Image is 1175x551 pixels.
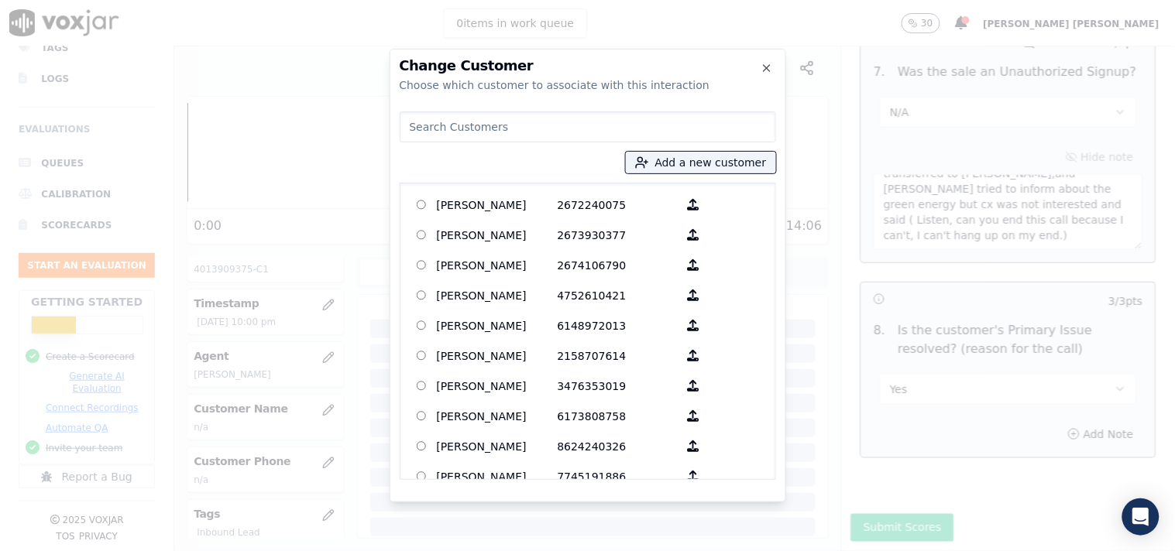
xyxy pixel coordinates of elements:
[437,374,558,398] p: [PERSON_NAME]
[558,313,679,337] p: 6148972013
[679,374,709,398] button: [PERSON_NAME] 3476353019
[558,464,679,488] p: 7745191886
[679,434,709,458] button: [PERSON_NAME] 8624240326
[437,344,558,368] p: [PERSON_NAME]
[417,230,427,240] input: [PERSON_NAME] 2673930377
[417,381,427,391] input: [PERSON_NAME] 3476353019
[437,193,558,217] p: [PERSON_NAME]
[437,253,558,277] p: [PERSON_NAME]
[417,200,427,210] input: [PERSON_NAME] 2672240075
[437,434,558,458] p: [PERSON_NAME]
[417,441,427,451] input: [PERSON_NAME] 8624240326
[437,464,558,488] p: [PERSON_NAME]
[679,223,709,247] button: [PERSON_NAME] 2673930377
[679,404,709,428] button: [PERSON_NAME] 6173808758
[558,434,679,458] p: 8624240326
[558,344,679,368] p: 2158707614
[400,59,776,73] h2: Change Customer
[558,253,679,277] p: 2674106790
[558,283,679,307] p: 4752610421
[679,313,709,337] button: [PERSON_NAME] 6148972013
[558,404,679,428] p: 6173808758
[437,313,558,337] p: [PERSON_NAME]
[1122,498,1160,536] div: Open Intercom Messenger
[437,404,558,428] p: [PERSON_NAME]
[679,283,709,307] button: [PERSON_NAME] 4752610421
[417,290,427,300] input: [PERSON_NAME] 4752610421
[558,374,679,398] p: 3476353019
[679,253,709,277] button: [PERSON_NAME] 2674106790
[679,464,709,488] button: [PERSON_NAME] 7745191886
[679,193,709,217] button: [PERSON_NAME] 2672240075
[626,152,776,173] button: Add a new customer
[417,471,427,481] input: [PERSON_NAME] 7745191886
[417,260,427,270] input: [PERSON_NAME] 2674106790
[417,411,427,421] input: [PERSON_NAME] 6173808758
[679,344,709,368] button: [PERSON_NAME] 2158707614
[437,283,558,307] p: [PERSON_NAME]
[417,351,427,361] input: [PERSON_NAME] 2158707614
[558,193,679,217] p: 2672240075
[437,223,558,247] p: [PERSON_NAME]
[400,77,776,93] div: Choose which customer to associate with this interaction
[417,320,427,330] input: [PERSON_NAME] 6148972013
[400,111,776,142] input: Search Customers
[558,223,679,247] p: 2673930377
